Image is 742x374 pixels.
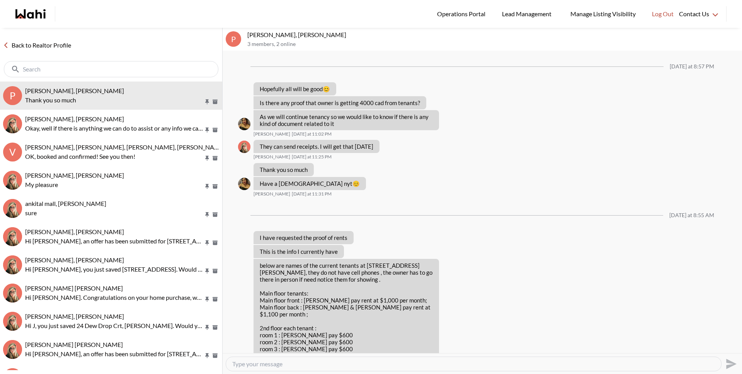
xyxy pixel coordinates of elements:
[352,180,360,187] span: 😊
[204,127,211,133] button: Pin
[211,240,219,246] button: Archive
[238,178,250,190] img: P
[211,155,219,161] button: Archive
[25,115,124,122] span: [PERSON_NAME], [PERSON_NAME]
[25,256,124,263] span: [PERSON_NAME], [PERSON_NAME]
[247,41,739,48] p: 3 members , 2 online
[3,143,22,161] div: V
[292,191,332,197] time: 2025-10-07T03:31:15.422Z
[260,113,433,127] p: As we will continue tenancy so we would like to know if there is any kind of document related to it
[3,340,22,359] div: Meghan DuCille, Barbara
[204,296,211,303] button: Pin
[3,312,22,331] div: J D, Barbara
[238,141,250,153] img: B
[25,124,204,133] p: Okay, well if there is anything we can do to assist or any info we can gather for you, don't hesi...
[25,293,204,302] p: Hi [PERSON_NAME]. Congratulations on your home purchase, we wish you all the best.
[204,211,211,218] button: Pin
[25,95,204,105] p: Thank you so much
[437,9,488,19] span: Operations Portal
[25,152,204,161] p: OK, booked and confirmed! See you then!
[23,65,201,73] input: Search
[211,352,219,359] button: Archive
[292,131,332,137] time: 2025-10-07T03:02:57.791Z
[226,31,241,47] div: P
[211,127,219,133] button: Archive
[260,85,330,92] p: Hopefully all will be good
[292,154,332,160] time: 2025-10-07T03:25:39.898Z
[260,248,338,255] p: This is the info I currently have
[211,211,219,218] button: Archive
[204,183,211,190] button: Pin
[25,180,204,189] p: My pleasure
[722,355,739,372] button: Send
[211,268,219,274] button: Archive
[15,9,46,19] a: Wahi homepage
[254,131,290,137] span: [PERSON_NAME]
[204,352,211,359] button: Pin
[260,166,308,173] p: Thank you so much
[3,340,22,359] img: M
[25,321,204,330] p: Hi J, you just saved 24 Dew Drop Crt, [PERSON_NAME]. Would you like to book a showing or receive ...
[260,290,433,318] p: Main floor tenants: Main floor front : [PERSON_NAME] pay rent at $1,000 per month; Main floor bac...
[204,324,211,331] button: Pin
[3,284,22,303] div: Sean Kurzman, Barbara
[3,255,22,274] img: R
[254,154,290,160] span: [PERSON_NAME]
[3,227,22,246] div: Vaghela Gaurang, Barbara
[25,172,124,179] span: [PERSON_NAME], [PERSON_NAME]
[3,227,22,246] img: V
[211,183,219,190] button: Archive
[25,236,204,246] p: Hi [PERSON_NAME], an offer has been submitted for [STREET_ADDRESS]. If you’re still interested in...
[568,9,638,19] span: Manage Listing Visibility
[204,155,211,161] button: Pin
[3,284,22,303] img: S
[669,212,714,219] div: [DATE] at 8:55 AM
[502,9,554,19] span: Lead Management
[260,234,347,241] p: I have requested the proof of rents
[25,284,123,292] span: [PERSON_NAME] [PERSON_NAME]
[25,265,204,274] p: Hi [PERSON_NAME], you just saved [STREET_ADDRESS]. Would you like to book a showing or receive mo...
[247,31,739,39] p: [PERSON_NAME], [PERSON_NAME]
[238,141,250,153] div: Barbara Funt
[3,255,22,274] div: Raisa Rahim, Barbara
[3,114,22,133] div: tom smith, Barbara
[3,114,22,133] img: t
[3,312,22,331] img: J
[204,99,211,105] button: Pin
[260,325,433,352] p: 2nd floor each tenant : room 1 : [PERSON_NAME] pay $600 room 2 : [PERSON_NAME] pay $600 room 3 : ...
[670,63,714,70] div: [DATE] at 8:57 PM
[3,199,22,218] img: a
[3,171,22,190] img: V
[238,178,250,190] div: Puja Mandal
[3,199,22,218] div: ankital mall, Barbara
[25,313,124,320] span: [PERSON_NAME], [PERSON_NAME]
[211,99,219,105] button: Archive
[3,171,22,190] div: Volodymyr Vozniak, Barb
[25,143,225,151] span: [PERSON_NAME], [PERSON_NAME], [PERSON_NAME], [PERSON_NAME]
[260,180,360,187] p: Have a [DEMOGRAPHIC_DATA] nyt
[25,228,124,235] span: [PERSON_NAME], [PERSON_NAME]
[25,200,106,207] span: ankital mall, [PERSON_NAME]
[204,268,211,274] button: Pin
[652,9,674,19] span: Log Out
[25,208,204,218] p: sure
[260,262,433,283] p: below are names of the current tenants at [STREET_ADDRESS][PERSON_NAME], they do not have cell ph...
[25,341,123,348] span: [PERSON_NAME] [PERSON_NAME]
[323,85,330,92] span: 😊
[25,87,124,94] span: [PERSON_NAME], [PERSON_NAME]
[25,349,204,359] p: Hi [PERSON_NAME], an offer has been submitted for [STREET_ADDRESS]. If you’re still interested in...
[260,143,373,150] p: They can send receipts. I will get that [DATE]
[3,86,22,105] div: P
[211,324,219,331] button: Archive
[238,118,250,130] img: P
[254,191,290,197] span: [PERSON_NAME]
[204,240,211,246] button: Pin
[260,99,420,106] p: Is there any proof that owner is getting 4000 cad from tenants?
[211,296,219,303] button: Archive
[232,360,715,368] textarea: Type your message
[238,118,250,130] div: Puja Mandal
